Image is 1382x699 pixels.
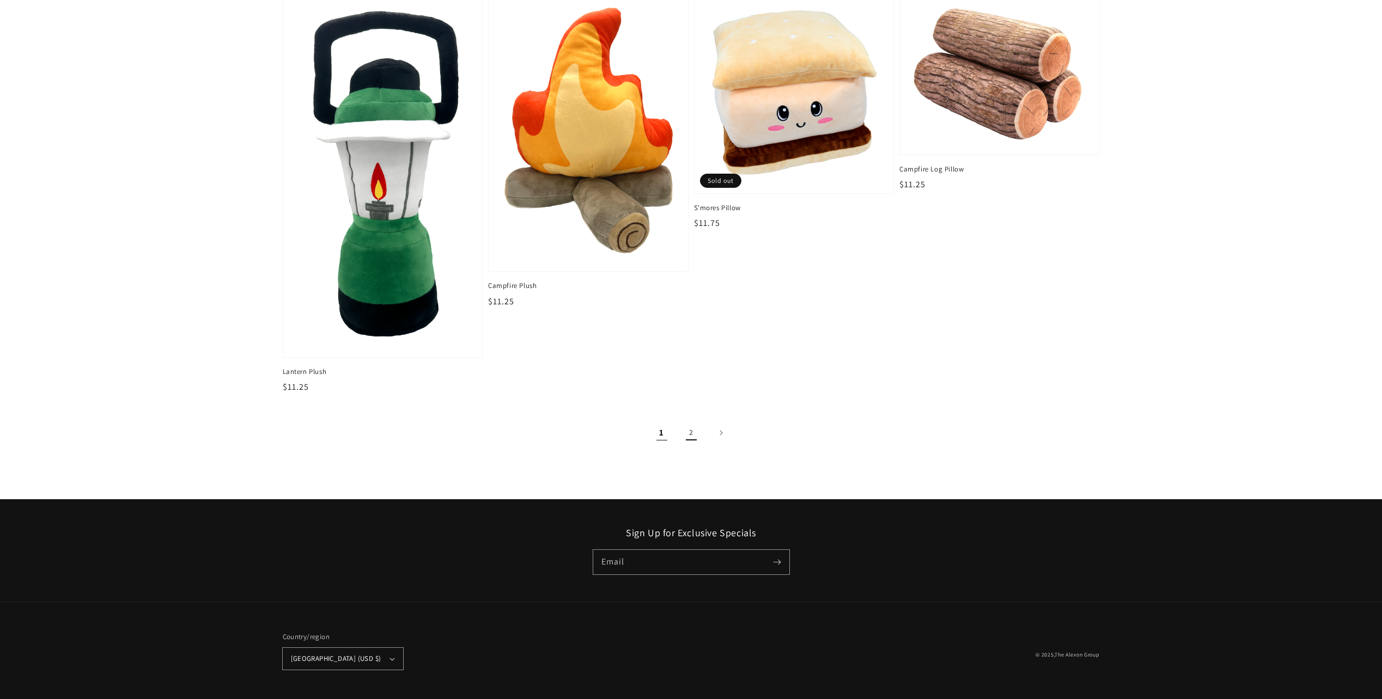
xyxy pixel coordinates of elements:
[500,3,677,261] img: Campfire Plush
[488,296,514,307] span: $11.25
[694,203,894,213] span: S'mores Pillow
[709,421,733,445] a: Next page
[650,421,674,445] span: Page 1
[1055,651,1099,658] a: The Alexon Group
[283,631,403,642] h2: Country/region
[294,3,472,346] img: Lantern Plush
[899,164,1100,174] span: Campfire Log Pillow
[283,367,483,377] span: Lantern Plush
[765,550,789,574] button: Subscribe
[694,217,720,229] span: $11.75
[1036,651,1099,658] small: © 2025,
[899,179,926,190] span: $11.25
[283,526,1100,539] h2: Sign Up for Exclusive Specials
[283,421,1100,445] nav: Pagination
[705,3,883,182] img: S'mores Pillow
[283,381,309,393] span: $11.25
[679,421,703,445] a: Page 2
[911,3,1088,144] img: Campfire Log Pillow
[700,174,741,188] span: Sold out
[488,281,689,291] span: Campfire Plush
[283,648,403,670] button: [GEOGRAPHIC_DATA] (USD $)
